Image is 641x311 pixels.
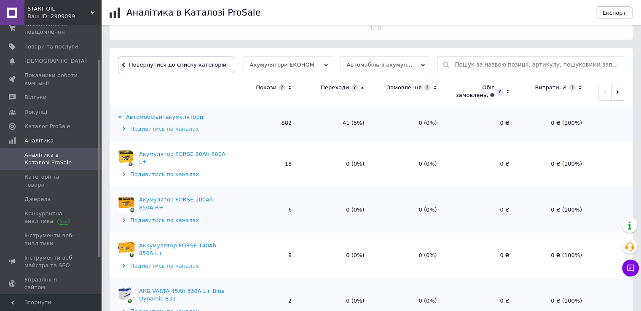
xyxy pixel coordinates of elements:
td: 0 (0%) [373,187,445,233]
img: Аккумулятор FORSE 140Ah 850A L+ [118,241,135,258]
div: Обіг замовлень, ₴ [454,84,494,99]
span: Конкурентна аналітика [24,210,78,225]
input: Пошук за назвою позиції, артикулу, пошуковими запитами [455,57,620,73]
span: Замовлення та повідомлення [24,21,78,36]
button: Експорт [596,6,633,19]
td: 41 (5%) [300,105,373,141]
span: Інструменти веб-аналітики [24,232,78,247]
td: 0 ₴ (100%) [518,141,590,187]
img: Акумулятор FORSE 60Ah 600A L+ [118,150,134,166]
td: 0 ₴ [445,105,518,141]
span: START OIL [27,5,91,13]
div: Акумулятор FORSE 60Ah 600A L+ [139,150,225,166]
span: Покупці [24,108,47,116]
div: Подивитись по каналах [118,125,225,133]
span: [DEMOGRAPHIC_DATA] [24,57,87,65]
button: Чат з покупцем [622,260,639,276]
span: Показники роботи компанії [24,72,78,87]
td: 0 (0%) [300,141,373,187]
div: Подивитись по каналах [118,262,225,270]
div: Акумулятор FORSE 100Ah 850A R+ [139,196,225,211]
div: Витрати, ₴ [535,84,567,91]
img: АКБ VARTA 45Ah 330А L+ Blue Dynamic B33 [118,287,132,303]
td: 0 (0%) [373,105,445,141]
span: Акумулятори ЕКОНОМ [244,56,332,73]
span: Управління сайтом [24,276,78,291]
div: Аккумулятор FORSE 140Ah 850A L+ [139,242,225,257]
span: Експорт [603,10,626,16]
span: Товари та послуги [24,43,78,51]
div: АКБ VARTA 45Ah 330А L+ Blue Dynamic B33 [139,287,225,303]
div: Автомобільні акумулятори [118,113,203,121]
span: Каталог ProSale [24,123,70,130]
td: 0 (0%) [300,187,373,233]
button: Повернутися до списку категорій [118,56,235,73]
td: 0 (0%) [300,233,373,278]
span: Інструменти веб-майстра та SEO [24,254,78,269]
div: Переходи [321,84,349,91]
div: Подивитись по каналах [118,171,225,178]
td: 0 ₴ [445,233,518,278]
span: Повернутися до списку категорій [127,62,226,68]
td: 8 [228,233,300,278]
td: 0 ₴ (100%) [518,105,590,141]
span: Відгуки [24,94,46,101]
td: 0 (0%) [373,233,445,278]
td: 0 (0%) [373,141,445,187]
td: 882 [228,105,300,141]
div: Замовлення [387,84,422,91]
td: 18 [228,141,300,187]
img: Акумулятор FORSE 100Ah 850A R+ [118,196,135,212]
div: Покази [256,84,276,91]
h1: Аналітика в Каталозі ProSale [126,8,260,18]
span: Джерела [24,196,51,203]
td: 0 ₴ (100%) [518,233,590,278]
span: Аналітика [24,137,54,145]
td: 0 ₴ [445,187,518,233]
span: Автомобільні акумулятори [341,56,429,73]
td: 0 ₴ (100%) [518,187,590,233]
span: Аналітика в Каталозі ProSale [24,151,78,166]
span: Категорії та товари [24,173,78,188]
td: 6 [228,187,300,233]
div: Подивитись по каналах [118,217,225,224]
text: 12.10 [370,25,383,31]
td: 0 ₴ [445,141,518,187]
div: Ваш ID: 2909099 [27,13,101,20]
